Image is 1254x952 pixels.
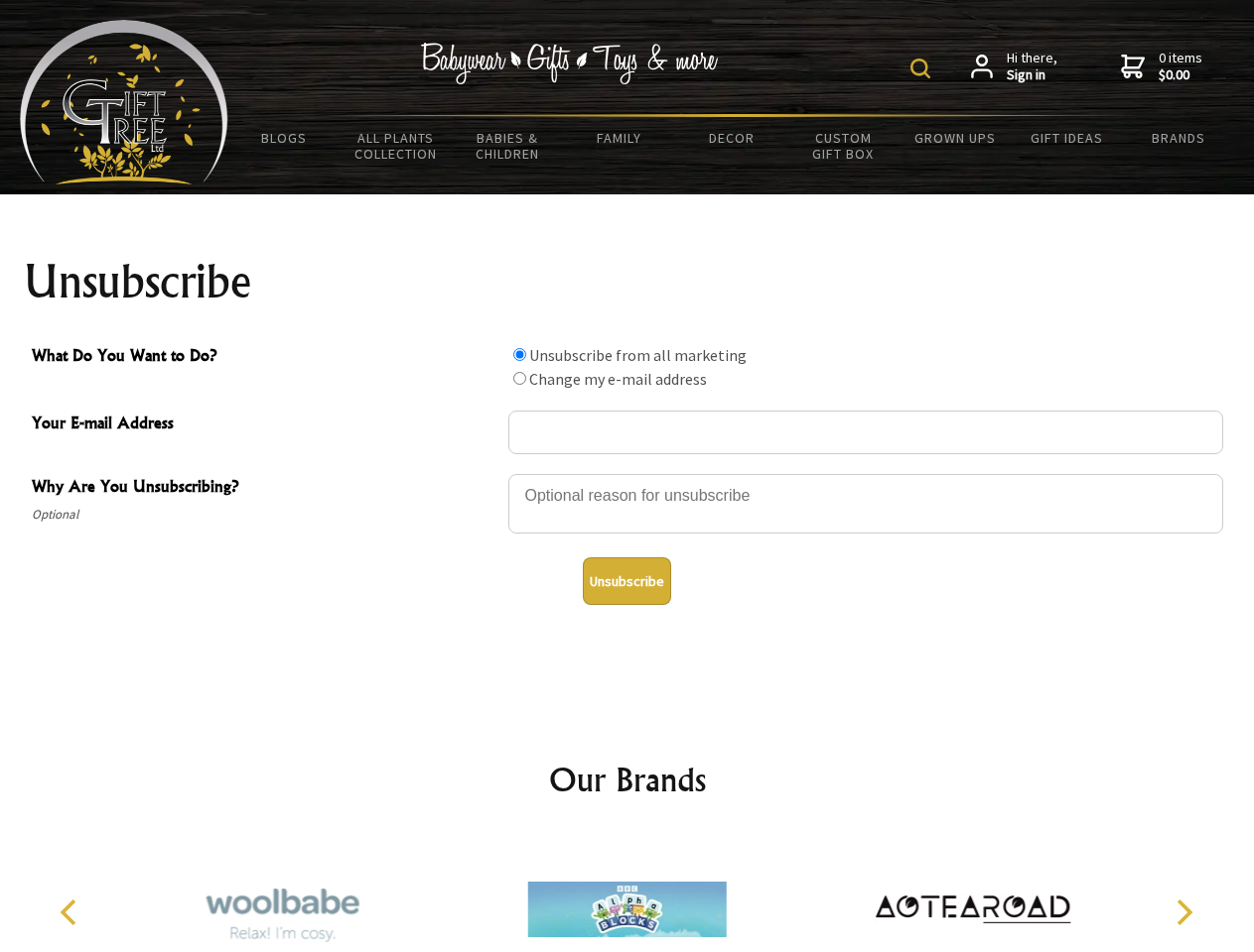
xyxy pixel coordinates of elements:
[20,20,228,184] img: Babyware - Gifts - Toys and more...
[971,50,1057,84] a: Hi there,Sign in
[899,117,1011,159] a: Grown Ups
[452,117,564,175] a: Babies & Children
[228,117,341,159] a: BLOGS
[1011,117,1123,159] a: Gift Ideas
[32,411,498,439] span: Your E-mail Address
[32,343,498,372] span: What Do You Want to Do?
[508,474,1223,534] textarea: Why Are You Unsubscribing?
[40,756,1215,803] h2: Our Brands
[1159,66,1202,84] strong: $0.00
[513,372,526,385] input: What Do You Want to Do?
[24,258,1231,305] h1: Unsubscribe
[787,117,900,175] a: Custom Gift Box
[341,117,453,175] a: All Plants Collection
[32,474,498,503] span: Why Are You Unsubscribing?
[910,59,930,78] img: product search
[675,117,787,159] a: Decor
[583,557,671,605] button: Unsubscribe
[513,348,526,361] input: What Do You Want to Do?
[1121,50,1202,84] a: 0 items$0.00
[508,411,1223,454] input: Your E-mail Address
[50,891,93,934] button: Previous
[32,503,498,527] span: Optional
[421,43,719,84] img: Babywear - Gifts - Toys & more
[1159,49,1202,84] span: 0 items
[1123,117,1235,159] a: Brands
[529,369,707,389] label: Change my e-mail address
[1007,50,1057,84] span: Hi there,
[1007,66,1057,84] strong: Sign in
[1162,891,1205,934] button: Next
[564,117,676,159] a: Family
[529,345,747,365] label: Unsubscribe from all marketing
